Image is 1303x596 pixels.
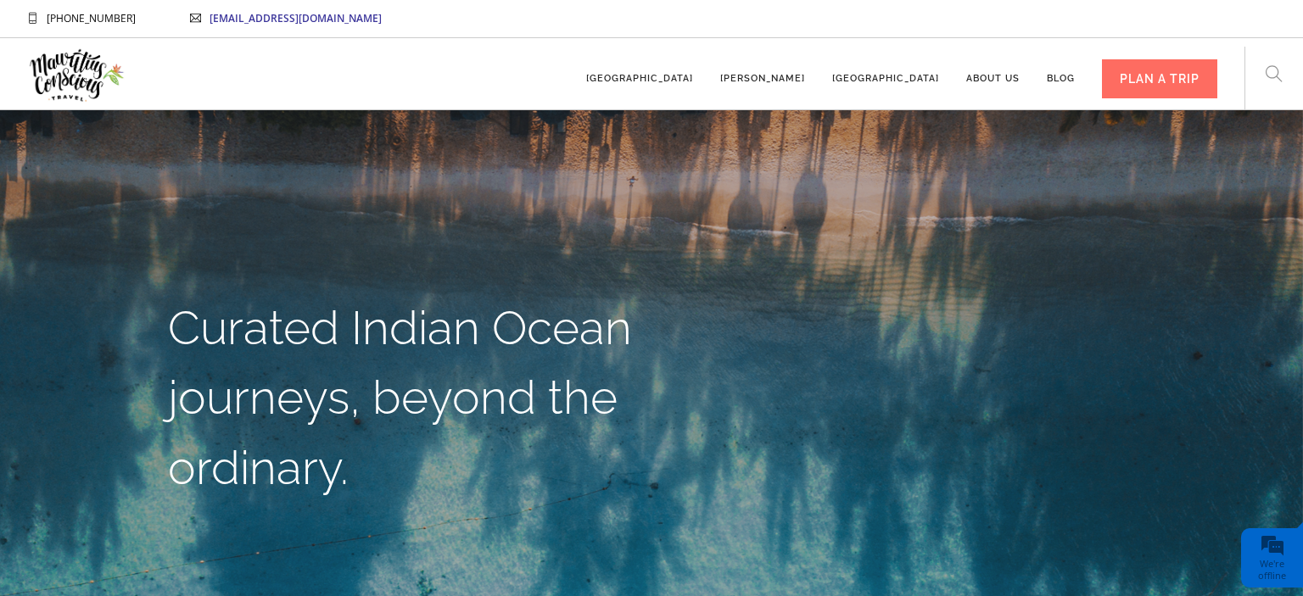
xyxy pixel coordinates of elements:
a: [PERSON_NAME] [720,47,805,94]
a: [GEOGRAPHIC_DATA] [832,47,939,94]
a: About us [966,47,1020,94]
a: [EMAIL_ADDRESS][DOMAIN_NAME] [210,11,382,25]
img: Mauritius Conscious Travel [27,43,126,107]
a: [GEOGRAPHIC_DATA] [586,47,693,94]
a: PLAN A TRIP [1102,47,1217,94]
a: Blog [1047,47,1075,94]
div: We're offline [1245,558,1299,582]
span: [PHONE_NUMBER] [47,11,136,25]
div: PLAN A TRIP [1102,59,1217,98]
h1: Curated Indian Ocean journeys, beyond the ordinary. [168,293,639,504]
